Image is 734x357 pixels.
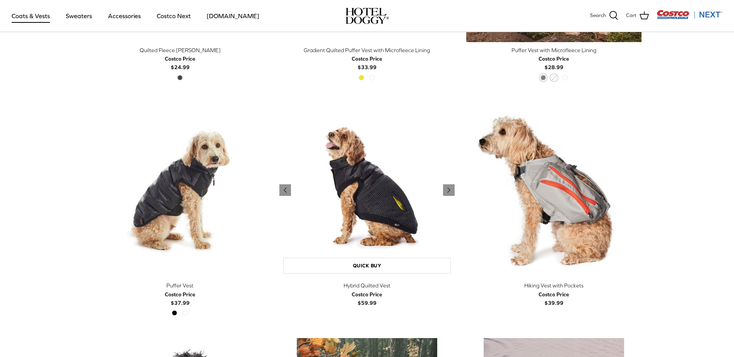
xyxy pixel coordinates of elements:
a: Hiking Vest with Pockets Costco Price$39.99 [466,281,642,307]
div: Hybrid Quilted Vest [279,281,455,290]
a: Previous [443,184,455,196]
div: Hiking Vest with Pockets [466,281,642,290]
a: Puffer Vest with Microfleece Lining Costco Price$28.99 [466,46,642,72]
b: $37.99 [165,290,195,306]
div: Puffer Vest [92,281,268,290]
a: hoteldoggy.com hoteldoggycom [346,8,389,24]
div: Costco Price [352,54,382,63]
a: Coats & Vests [5,3,57,29]
b: $39.99 [539,290,569,306]
a: Quick buy [283,258,451,274]
a: Sweaters [59,3,99,29]
a: Hybrid Quilted Vest [279,102,455,277]
a: Puffer Vest Costco Price$37.99 [92,281,268,307]
div: Costco Price [352,290,382,299]
img: hoteldoggycom [346,8,389,24]
a: Hybrid Quilted Vest Costco Price$59.99 [279,281,455,307]
b: $59.99 [352,290,382,306]
div: Quilted Fleece [PERSON_NAME] [92,46,268,54]
div: Gradient Quilted Puffer Vest with Microfleece Lining [279,46,455,54]
div: Costco Price [165,290,195,299]
b: $28.99 [539,54,569,70]
a: Cart [626,11,649,21]
div: Costco Price [165,54,195,63]
div: Costco Price [539,54,569,63]
a: Accessories [101,3,148,29]
span: Search [590,12,606,20]
a: Search [590,11,618,21]
a: Puffer Vest [92,102,268,277]
span: Cart [626,12,636,20]
b: $33.99 [352,54,382,70]
b: $24.99 [165,54,195,70]
a: Previous [279,184,291,196]
div: Puffer Vest with Microfleece Lining [466,46,642,54]
a: Hiking Vest with Pockets [466,102,642,277]
a: Quilted Fleece [PERSON_NAME] Costco Price$24.99 [92,46,268,72]
a: Gradient Quilted Puffer Vest with Microfleece Lining Costco Price$33.99 [279,46,455,72]
a: Costco Next [150,3,198,29]
a: [DOMAIN_NAME] [200,3,266,29]
div: Costco Price [539,290,569,299]
img: Costco Next [657,10,722,19]
a: Visit Costco Next [657,15,722,20]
